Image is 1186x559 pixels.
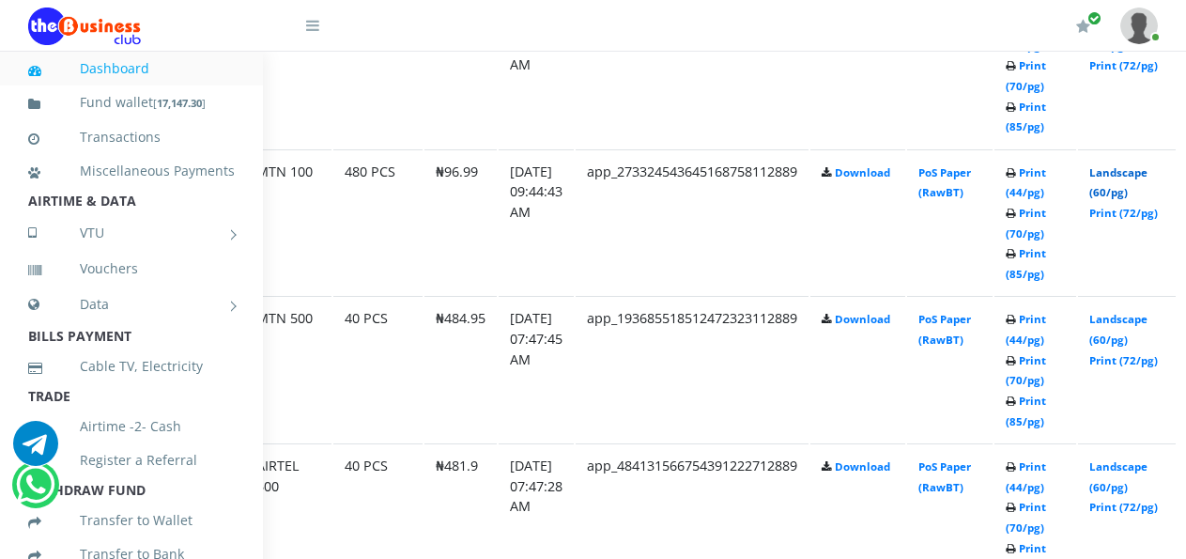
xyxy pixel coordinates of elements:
a: Landscape (60/pg) [1089,165,1147,200]
td: 480 PCS [333,149,423,295]
a: Print (44/pg) [1006,459,1046,494]
a: Cable TV, Electricity [28,345,235,388]
td: 40 PCS [333,296,423,442]
a: Print (85/pg) [1006,100,1046,134]
a: Chat for support [16,476,54,507]
a: Chat for support [13,435,58,466]
td: [DATE] 07:47:45 AM [499,296,574,442]
a: Download [835,312,890,326]
td: MTN 500 [245,296,331,442]
img: Logo [28,8,141,45]
a: Register a Referral [28,439,235,482]
td: MTN 100 [245,149,331,295]
small: [ ] [153,96,206,110]
a: PoS Paper (RawBT) [918,459,971,494]
a: Landscape (60/pg) [1089,312,1147,347]
td: app_193685518512472323112889 [576,296,809,442]
td: [DATE] 09:44:43 AM [499,149,574,295]
a: Fund wallet[17,147.30] [28,81,235,125]
td: 480 PCS [333,2,423,148]
a: Print (70/pg) [1006,58,1046,93]
a: Download [835,459,890,474]
td: ₦484.95 [424,296,497,442]
a: Transfer to Wallet [28,499,235,542]
a: Print (70/pg) [1006,206,1046,241]
a: PoS Paper (RawBT) [918,312,971,347]
a: Print (72/pg) [1089,353,1158,367]
td: ₦96.38 [424,2,497,148]
td: app_273324543645168758112889 [576,149,809,295]
a: Print (70/pg) [1006,500,1046,535]
b: 17,147.30 [157,96,202,110]
a: PoS Paper (RawBT) [918,165,971,200]
a: Airtime -2- Cash [28,405,235,448]
a: Landscape (60/pg) [1089,459,1147,494]
span: Renew/Upgrade Subscription [1087,11,1101,25]
td: ₦96.99 [424,149,497,295]
a: Download [835,165,890,179]
a: Print (72/pg) [1089,500,1158,514]
a: Print (85/pg) [1006,246,1046,281]
img: User [1120,8,1158,44]
a: Print (72/pg) [1089,58,1158,72]
i: Renew/Upgrade Subscription [1076,19,1090,34]
a: VTU [28,210,235,256]
td: AIRTEL 100 [245,2,331,148]
a: Print (70/pg) [1006,353,1046,388]
a: Print (44/pg) [1006,312,1046,347]
a: Print (44/pg) [1006,165,1046,200]
a: Miscellaneous Payments [28,149,235,193]
a: Dashboard [28,47,235,90]
a: Vouchers [28,247,235,290]
a: Print (85/pg) [1006,394,1046,428]
a: Transactions [28,116,235,159]
a: Print (72/pg) [1089,206,1158,220]
td: app_864541873243791213112889 [576,2,809,148]
td: [DATE] 09:45:21 AM [499,2,574,148]
a: Data [28,281,235,328]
